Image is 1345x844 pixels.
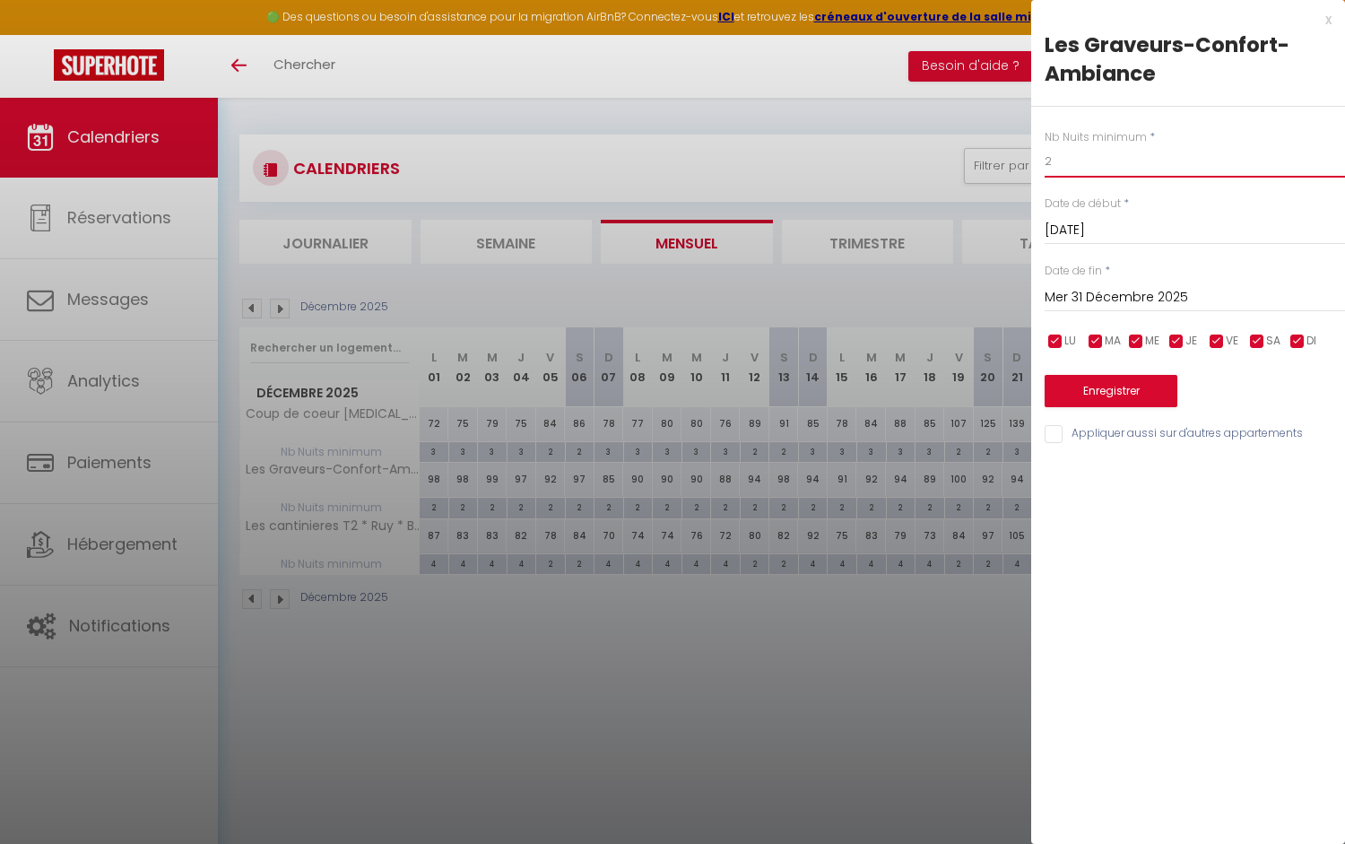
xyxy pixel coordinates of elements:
[1031,9,1332,30] div: x
[1064,333,1076,350] span: LU
[1226,333,1238,350] span: VE
[14,7,68,61] button: Ouvrir le widget de chat LiveChat
[1045,263,1102,280] label: Date de fin
[1045,129,1147,146] label: Nb Nuits minimum
[1045,196,1121,213] label: Date de début
[1185,333,1197,350] span: JE
[1045,30,1332,88] div: Les Graveurs-Confort-Ambiance
[1306,333,1316,350] span: DI
[1045,375,1177,407] button: Enregistrer
[1105,333,1121,350] span: MA
[1145,333,1159,350] span: ME
[1266,333,1280,350] span: SA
